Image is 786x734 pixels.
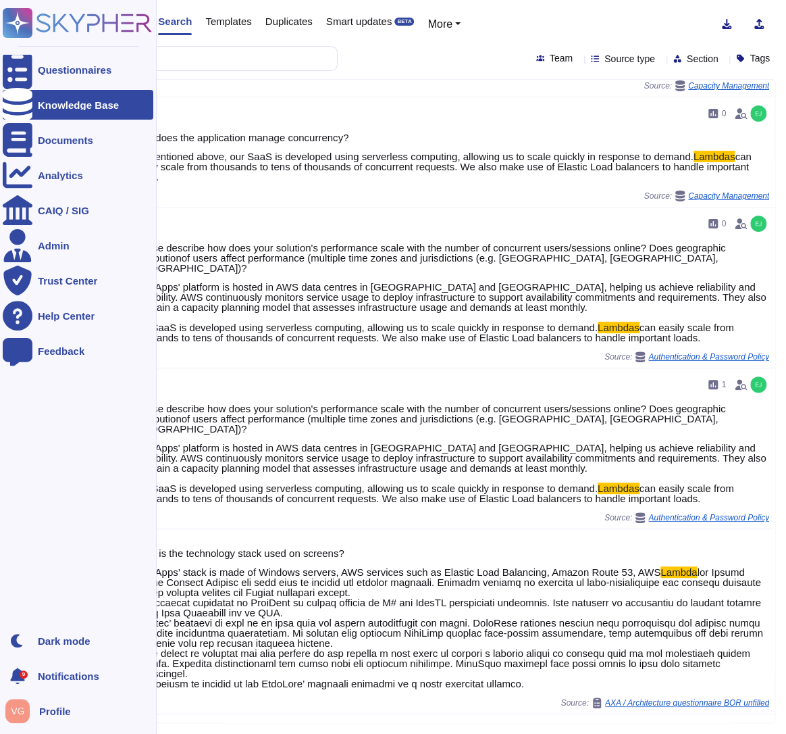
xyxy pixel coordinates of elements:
[132,483,733,504] span: can easily scale from thousands to tens of thousands of concurrent requests. We also make use of ...
[688,192,769,200] span: Capacity Management
[38,346,84,356] div: Feedback
[604,54,655,64] span: Source type
[660,566,697,578] mark: Lambda
[5,699,30,723] img: user
[3,160,153,190] a: Analytics
[132,403,725,435] span: Please describe how does your solution's performance scale with the number of concurrent users/se...
[265,16,313,26] span: Duplicates
[132,151,751,182] span: can easily scale from thousands to tens of thousands of concurrent requests. We also make use of ...
[688,82,769,90] span: Capacity Management
[3,55,153,84] a: Questionnaires
[132,566,660,578] span: FundApps’ stack is made of Windows servers, AWS services such as Elastic Load Balancing, Amazon R...
[644,191,769,201] span: Source:
[693,151,735,162] mark: Lambdas
[132,547,344,559] span: What is the technology stack used on screens?
[394,18,414,26] div: BETA
[560,698,769,708] span: Source:
[3,230,153,260] a: Admin
[598,483,639,494] mark: Lambdas
[132,322,733,343] span: can easily scale from thousands to tens of thousands of concurrent requests. We also make use of ...
[721,381,726,389] span: 1
[38,100,119,110] div: Knowledge Base
[326,16,392,26] span: Smart updates
[132,151,693,162] span: As mentioned above, our SaaS is developed using serverless computing, allowing us to scale quickl...
[38,170,83,180] div: Analytics
[38,636,90,646] div: Dark mode
[132,281,766,333] span: FundApps' platform is hosted in AWS data centres in [GEOGRAPHIC_DATA] and [GEOGRAPHIC_DATA], help...
[132,132,348,143] span: How does the application manage concurrency?
[750,216,766,232] img: user
[648,514,769,522] span: Authentication & Password Policy
[687,54,718,64] span: Section
[721,220,726,228] span: 0
[39,706,71,716] span: Profile
[132,566,762,689] span: lor Ipsumd Sitame Consect Adipisc eli sedd eius te incidid utl etdolor magnaali. Enimadm veniamq ...
[605,699,769,707] span: AXA / Architecture questionnaire BOR unfilled
[427,18,452,30] span: More
[644,80,769,91] span: Source:
[3,696,39,726] button: user
[721,109,726,118] span: 0
[132,442,766,494] span: FundApps' platform is hosted in AWS data centres in [GEOGRAPHIC_DATA] and [GEOGRAPHIC_DATA], help...
[598,322,639,333] mark: Lambdas
[648,353,769,361] span: Authentication & Password Policy
[38,276,97,286] div: Trust Center
[750,105,766,122] img: user
[53,47,323,70] input: Search a question or template...
[604,351,769,362] span: Source:
[3,90,153,120] a: Knowledge Base
[38,671,99,681] span: Notifications
[3,336,153,366] a: Feedback
[3,195,153,225] a: CAIQ / SIG
[38,135,93,145] div: Documents
[20,670,28,679] div: 9
[550,53,573,63] span: Team
[38,311,95,321] div: Help Center
[38,241,70,251] div: Admin
[205,16,251,26] span: Templates
[750,376,766,393] img: user
[750,53,770,63] span: Tags
[38,65,111,75] div: Questionnaires
[3,301,153,331] a: Help Center
[604,512,769,523] span: Source:
[132,242,725,274] span: Please describe how does your solution's performance scale with the number of concurrent users/se...
[38,205,89,216] div: CAIQ / SIG
[3,125,153,155] a: Documents
[3,266,153,295] a: Trust Center
[427,16,461,32] button: More
[158,16,192,26] span: Search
